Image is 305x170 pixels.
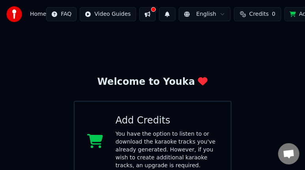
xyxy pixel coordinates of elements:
div: Open chat [278,143,299,164]
div: Welcome to Youka [97,76,208,88]
img: youka [6,6,22,22]
button: FAQ [46,7,77,21]
span: 0 [272,10,275,18]
div: You have the option to listen to or download the karaoke tracks you've already generated. However... [116,130,218,170]
span: Home [30,10,46,18]
nav: breadcrumb [30,10,46,18]
span: Credits [249,10,269,18]
button: Credits0 [234,7,281,21]
div: Add Credits [116,114,218,127]
button: Video Guides [80,7,136,21]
